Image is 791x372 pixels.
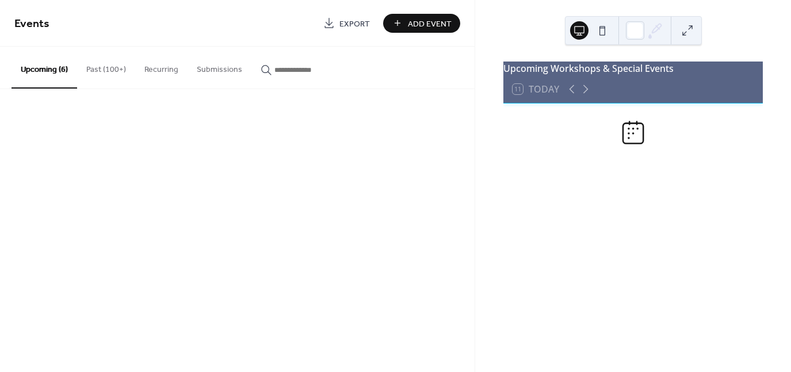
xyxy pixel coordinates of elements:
[503,62,763,75] div: Upcoming Workshops & Special Events
[383,14,460,33] button: Add Event
[408,18,452,30] span: Add Event
[135,47,188,87] button: Recurring
[339,18,370,30] span: Export
[12,47,77,89] button: Upcoming (6)
[14,13,49,35] span: Events
[188,47,251,87] button: Submissions
[77,47,135,87] button: Past (100+)
[315,14,379,33] a: Export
